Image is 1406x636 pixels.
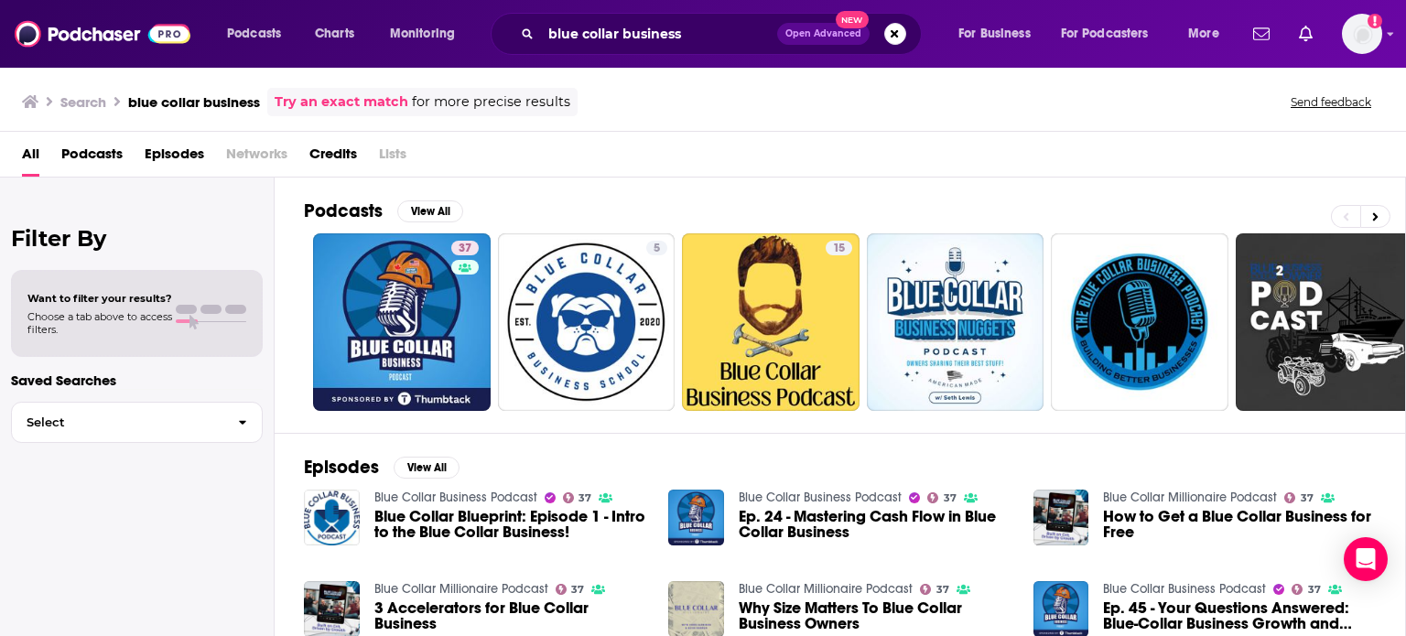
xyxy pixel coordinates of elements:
button: Send feedback [1285,94,1377,110]
span: More [1188,21,1219,47]
a: 37 [927,492,957,503]
a: 3 Accelerators for Blue Collar Business [374,600,647,631]
a: Podcasts [61,139,123,177]
span: for more precise results [412,92,570,113]
img: How to Get a Blue Collar Business for Free [1033,490,1089,545]
a: All [22,139,39,177]
button: open menu [1175,19,1242,49]
a: Show notifications dropdown [1292,18,1320,49]
svg: Add a profile image [1368,14,1382,28]
a: 37 [920,584,949,595]
a: Episodes [145,139,204,177]
h3: Search [60,93,106,111]
a: Blue Collar Millionaire Podcast [374,581,548,597]
a: Try an exact match [275,92,408,113]
input: Search podcasts, credits, & more... [541,19,777,49]
h2: Podcasts [304,199,383,222]
a: 37 [313,233,491,411]
span: 37 [936,586,949,594]
div: Search podcasts, credits, & more... [508,13,939,55]
h3: blue collar business [128,93,260,111]
button: open menu [214,19,305,49]
span: 37 [944,494,957,502]
a: EpisodesView All [304,456,460,479]
button: Select [11,402,263,443]
button: Open AdvancedNew [777,23,870,45]
a: Blue Collar Business Podcast [374,490,537,505]
p: Saved Searches [11,372,263,389]
span: Choose a tab above to access filters. [27,310,172,336]
a: 37 [451,241,479,255]
h2: Filter By [11,225,263,252]
span: Podcasts [227,21,281,47]
img: Blue Collar Blueprint: Episode 1 - Intro to the Blue Collar Business! [304,490,360,545]
span: 5 [654,240,660,258]
span: Monitoring [390,21,455,47]
span: Networks [226,139,287,177]
h2: Episodes [304,456,379,479]
button: open menu [946,19,1054,49]
a: Blue Collar Business Podcast [739,490,902,505]
span: Logged in as Bcprpro33 [1342,14,1382,54]
a: Blue Collar Business Podcast [1103,581,1266,597]
span: 37 [1301,494,1314,502]
a: 5 [498,233,676,411]
span: For Business [958,21,1031,47]
a: 37 [1284,492,1314,503]
span: New [836,11,869,28]
span: 37 [571,586,584,594]
a: Blue Collar Blueprint: Episode 1 - Intro to the Blue Collar Business! [374,509,647,540]
img: Podchaser - Follow, Share and Rate Podcasts [15,16,190,51]
a: 5 [646,241,667,255]
span: Open Advanced [785,29,861,38]
a: 37 [563,492,592,503]
span: 37 [579,494,591,502]
span: 37 [1308,586,1321,594]
img: Ep. 24 - Mastering Cash Flow in Blue Collar Business [668,490,724,545]
a: Blue Collar Millionaire Podcast [739,581,913,597]
img: User Profile [1342,14,1382,54]
a: Charts [303,19,365,49]
a: 37 [556,584,585,595]
span: For Podcasters [1061,21,1149,47]
a: Ep. 24 - Mastering Cash Flow in Blue Collar Business [739,509,1011,540]
a: Credits [309,139,357,177]
span: 15 [833,240,845,258]
a: Show notifications dropdown [1246,18,1277,49]
button: open menu [1049,19,1175,49]
a: 15 [682,233,860,411]
button: View All [397,200,463,222]
a: How to Get a Blue Collar Business for Free [1103,509,1376,540]
a: Why Size Matters To Blue Collar Business Owners [739,600,1011,631]
button: Show profile menu [1342,14,1382,54]
a: 37 [1292,584,1321,595]
span: 37 [459,240,471,258]
span: Select [12,416,223,428]
button: open menu [377,19,479,49]
a: Ep. 45 - Your Questions Answered: Blue-Collar Business Growth and Hard Truths [1103,600,1376,631]
a: Blue Collar Millionaire Podcast [1103,490,1277,505]
a: PodcastsView All [304,199,463,222]
span: Charts [315,21,354,47]
span: Want to filter your results? [27,292,172,305]
div: Open Intercom Messenger [1344,537,1388,581]
button: View All [394,457,460,479]
a: 15 [826,241,852,255]
span: Lists [379,139,406,177]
